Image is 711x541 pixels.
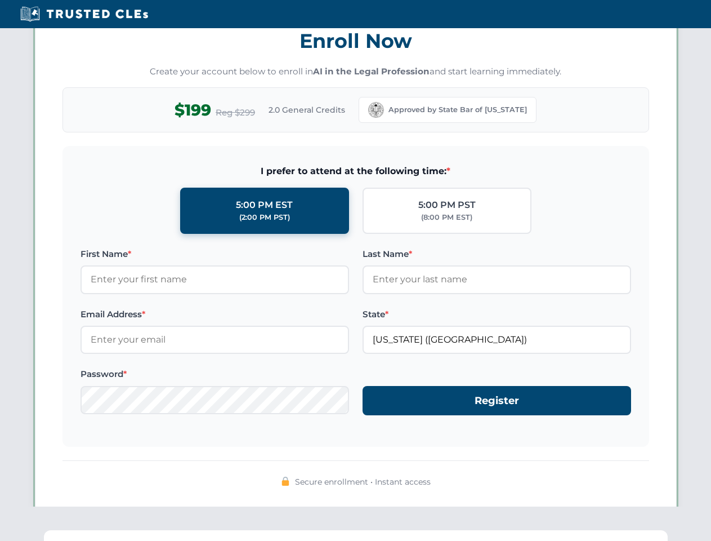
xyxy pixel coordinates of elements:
[388,104,527,116] span: Approved by State Bar of [US_STATE]
[81,326,349,354] input: Enter your email
[175,97,211,123] span: $199
[363,326,631,354] input: California (CA)
[81,265,349,294] input: Enter your first name
[269,104,345,116] span: 2.0 General Credits
[81,367,349,381] label: Password
[236,198,293,212] div: 5:00 PM EST
[368,102,384,118] img: California Bar
[17,6,151,23] img: Trusted CLEs
[81,308,349,321] label: Email Address
[216,106,255,119] span: Reg $299
[313,66,430,77] strong: AI in the Legal Profession
[363,386,631,416] button: Register
[239,212,290,223] div: (2:00 PM PST)
[295,476,431,488] span: Secure enrollment • Instant access
[421,212,472,223] div: (8:00 PM EST)
[363,247,631,261] label: Last Name
[62,23,649,59] h3: Enroll Now
[281,477,290,486] img: 🔒
[81,247,349,261] label: First Name
[81,164,631,179] span: I prefer to attend at the following time:
[363,308,631,321] label: State
[418,198,476,212] div: 5:00 PM PST
[62,65,649,78] p: Create your account below to enroll in and start learning immediately.
[363,265,631,294] input: Enter your last name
